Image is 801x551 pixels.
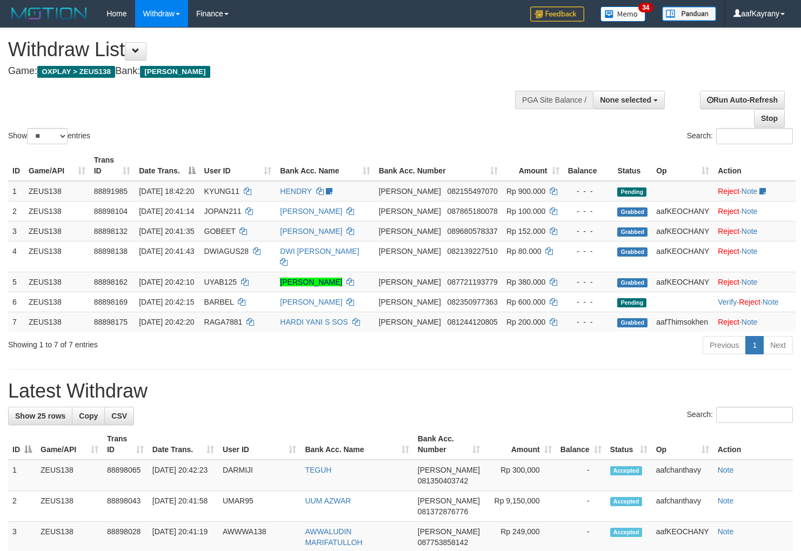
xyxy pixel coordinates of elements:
[72,407,105,425] a: Copy
[447,187,497,196] span: Copy 082155497070 to clipboard
[652,460,713,491] td: aafchanthavy
[204,247,249,256] span: DWIAGUS28
[713,150,796,181] th: Action
[218,429,301,460] th: User ID: activate to sort column ascending
[610,466,643,475] span: Accepted
[652,429,713,460] th: Op: activate to sort column ascending
[24,150,90,181] th: Game/API: activate to sort column ascending
[36,491,103,522] td: ZEUS138
[506,278,545,286] span: Rp 380.000
[652,201,713,221] td: aafKEOCHANY
[8,312,24,332] td: 7
[568,246,609,257] div: - - -
[305,527,362,547] a: AWWALUDIN MARIFATULLOH
[568,206,609,217] div: - - -
[379,298,441,306] span: [PERSON_NAME]
[36,429,103,460] th: Game/API: activate to sort column ascending
[418,527,480,536] span: [PERSON_NAME]
[718,496,734,505] a: Note
[606,429,652,460] th: Status: activate to sort column ascending
[140,66,210,78] span: [PERSON_NAME]
[742,247,758,256] a: Note
[8,292,24,312] td: 6
[617,187,646,197] span: Pending
[37,66,115,78] span: OXPLAY > ZEUS138
[739,298,760,306] a: Reject
[713,292,796,312] td: · ·
[305,466,331,474] a: TEGUH
[610,528,643,537] span: Accepted
[8,39,523,61] h1: Withdraw List
[301,429,413,460] th: Bank Acc. Name: activate to sort column ascending
[556,491,606,522] td: -
[24,292,90,312] td: ZEUS138
[103,460,148,491] td: 88898065
[742,207,758,216] a: Note
[148,429,218,460] th: Date Trans.: activate to sort column ascending
[104,407,134,425] a: CSV
[502,150,564,181] th: Amount: activate to sort column ascending
[617,278,648,287] span: Grabbed
[8,150,24,181] th: ID
[8,241,24,272] td: 4
[204,207,242,216] span: JOPAN211
[745,336,764,354] a: 1
[718,466,734,474] a: Note
[103,429,148,460] th: Trans ID: activate to sort column ascending
[204,187,239,196] span: KYUNG11
[94,318,128,326] span: 88898175
[763,336,793,354] a: Next
[506,298,545,306] span: Rp 600.000
[763,298,779,306] a: Note
[742,227,758,236] a: Note
[200,150,276,181] th: User ID: activate to sort column ascending
[506,187,545,196] span: Rp 900.000
[703,336,746,354] a: Previous
[713,181,796,201] td: ·
[36,460,103,491] td: ZEUS138
[379,187,441,196] span: [PERSON_NAME]
[204,278,237,286] span: UYAB125
[718,527,734,536] a: Note
[8,5,90,22] img: MOTION_logo.png
[280,278,342,286] a: [PERSON_NAME]
[506,207,545,216] span: Rp 100.000
[139,247,194,256] span: [DATE] 20:41:43
[418,466,480,474] span: [PERSON_NAME]
[610,497,643,506] span: Accepted
[8,460,36,491] td: 1
[94,278,128,286] span: 88898162
[94,298,128,306] span: 88898169
[613,150,652,181] th: Status
[8,380,793,402] h1: Latest Withdraw
[617,247,648,257] span: Grabbed
[379,227,441,236] span: [PERSON_NAME]
[716,128,793,144] input: Search:
[600,96,651,104] span: None selected
[718,227,739,236] a: Reject
[713,272,796,292] td: ·
[139,207,194,216] span: [DATE] 20:41:14
[700,91,785,109] a: Run Auto-Refresh
[8,181,24,201] td: 1
[204,227,236,236] span: GOBEET
[24,312,90,332] td: ZEUS138
[718,187,739,196] a: Reject
[27,128,68,144] select: Showentries
[506,318,545,326] span: Rp 200.000
[556,429,606,460] th: Balance: activate to sort column ascending
[280,187,312,196] a: HENDRY
[652,491,713,522] td: aafchanthavy
[8,221,24,241] td: 3
[94,247,128,256] span: 88898138
[111,412,127,420] span: CSV
[204,318,243,326] span: RAGA7881
[8,128,90,144] label: Show entries
[24,272,90,292] td: ZEUS138
[280,298,342,306] a: [PERSON_NAME]
[447,207,497,216] span: Copy 087865180078 to clipboard
[379,318,441,326] span: [PERSON_NAME]
[568,297,609,307] div: - - -
[15,412,65,420] span: Show 25 rows
[447,318,497,326] span: Copy 081244120805 to clipboard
